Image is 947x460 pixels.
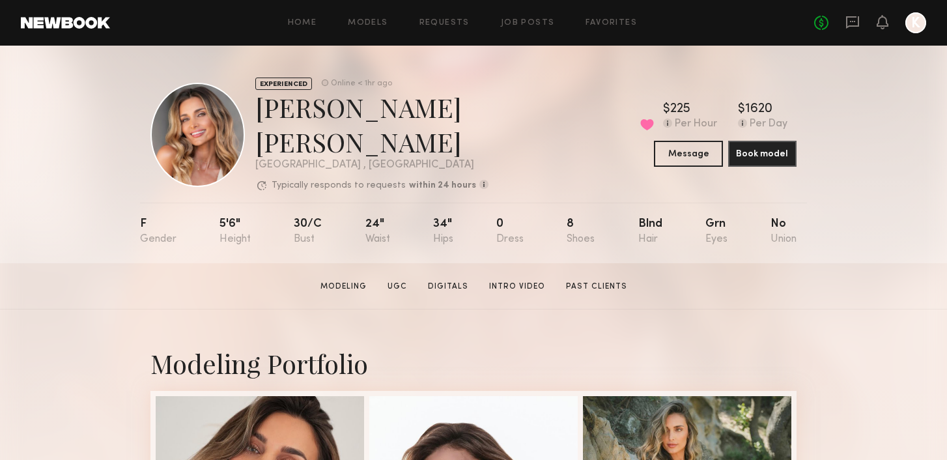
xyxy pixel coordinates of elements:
[638,218,662,245] div: Blnd
[770,218,797,245] div: No
[331,79,392,88] div: Online < 1hr ago
[663,103,670,116] div: $
[150,346,797,381] div: Modeling Portfolio
[567,218,595,245] div: 8
[670,103,690,116] div: 225
[382,281,412,293] a: UGC
[561,281,632,293] a: Past Clients
[586,19,637,27] a: Favorites
[501,19,555,27] a: Job Posts
[255,160,654,171] div: [GEOGRAPHIC_DATA] , [GEOGRAPHIC_DATA]
[409,181,476,190] b: within 24 hours
[288,19,317,27] a: Home
[728,141,797,167] button: Book model
[423,281,473,293] a: Digitals
[750,119,787,130] div: Per Day
[433,218,453,245] div: 34"
[294,218,322,245] div: 30/c
[419,19,470,27] a: Requests
[315,281,372,293] a: Modeling
[255,90,654,159] div: [PERSON_NAME] [PERSON_NAME]
[738,103,745,116] div: $
[675,119,717,130] div: Per Hour
[745,103,772,116] div: 1620
[348,19,388,27] a: Models
[255,78,312,90] div: EXPERIENCED
[365,218,390,245] div: 24"
[219,218,251,245] div: 5'6"
[140,218,177,245] div: F
[905,12,926,33] a: K
[654,141,722,167] button: Message
[705,218,728,245] div: Grn
[496,218,524,245] div: 0
[272,181,406,190] p: Typically responds to requests
[484,281,550,293] a: Intro Video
